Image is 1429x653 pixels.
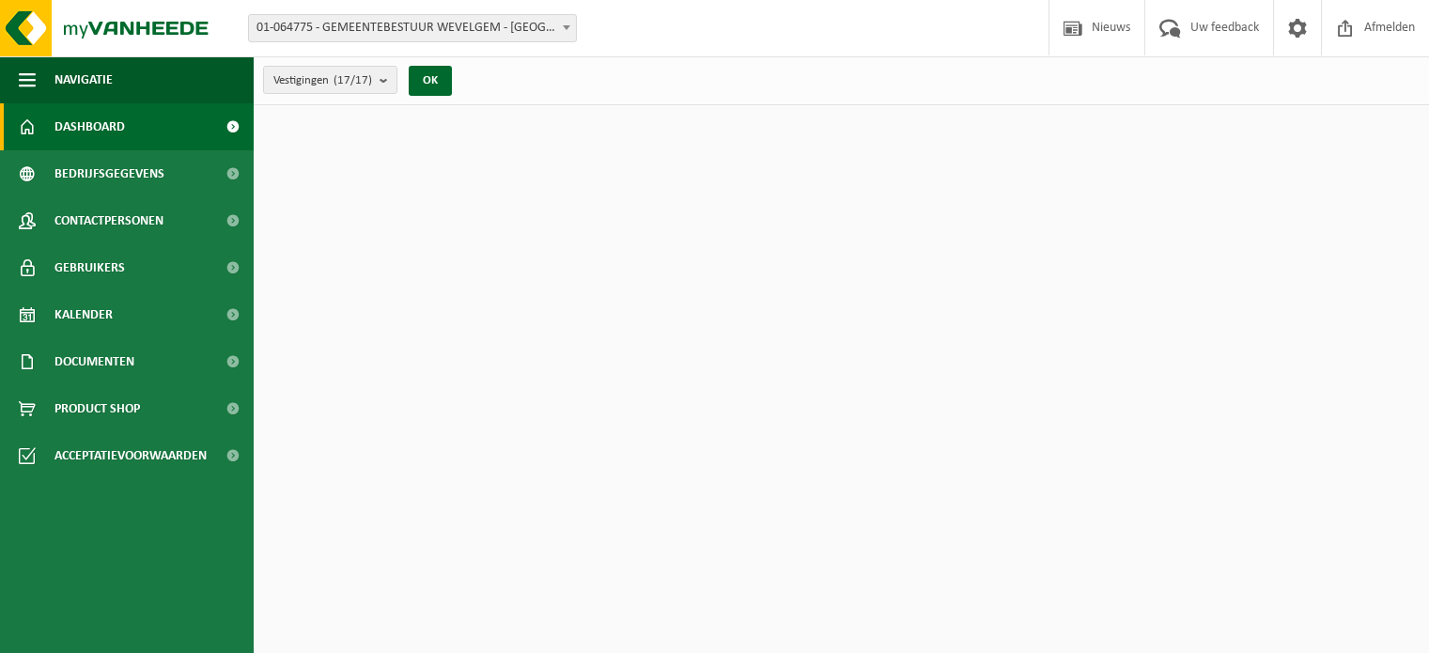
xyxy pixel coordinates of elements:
button: OK [409,66,452,96]
span: Contactpersonen [54,197,163,244]
button: Vestigingen(17/17) [263,66,397,94]
span: Documenten [54,338,134,385]
span: Navigatie [54,56,113,103]
span: Bedrijfsgegevens [54,150,164,197]
span: 01-064775 - GEMEENTEBESTUUR WEVELGEM - WEVELGEM [248,14,577,42]
span: Dashboard [54,103,125,150]
span: Kalender [54,291,113,338]
count: (17/17) [334,74,372,86]
span: 01-064775 - GEMEENTEBESTUUR WEVELGEM - WEVELGEM [249,15,576,41]
span: Acceptatievoorwaarden [54,432,207,479]
span: Vestigingen [273,67,372,95]
span: Gebruikers [54,244,125,291]
span: Product Shop [54,385,140,432]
